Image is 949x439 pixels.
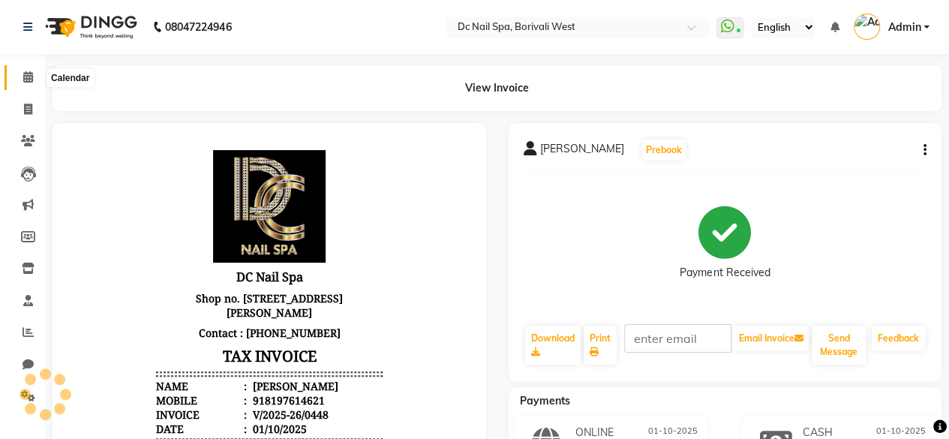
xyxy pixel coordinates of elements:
p: Contact : [PHONE_NUMBER] [89,185,315,205]
button: Send Message [812,326,866,365]
h3: DC Nail Spa [89,128,315,150]
small: Glitter Gel Polish [89,379,179,392]
div: Calendar [47,69,93,87]
span: QTY [271,336,315,352]
span: ₹1,500.00 [89,392,133,407]
span: ITEM [89,336,179,352]
span: : [176,255,179,269]
div: Invoice [89,269,179,284]
div: View Invoice [53,65,941,111]
img: logo [38,6,141,48]
span: RATE [89,352,133,368]
small: by [PERSON_NAME] [180,379,270,392]
a: Feedback [872,326,925,351]
span: Payments [520,394,570,407]
a: Download [525,326,581,365]
span: ₹1,050.00 [225,392,269,407]
img: Admin [854,14,880,40]
span: : [176,269,179,284]
span: : [176,284,179,298]
span: AMOUNT [225,352,269,368]
button: Prebook [642,140,686,161]
span: ₹450.00 [180,392,224,407]
button: Email Invoice [732,326,809,351]
div: Mobile [89,255,179,269]
span: PRICE [134,352,179,368]
p: Shop no. [STREET_ADDRESS][PERSON_NAME] [89,150,315,185]
span: 1 [271,376,315,392]
span: Admin [887,20,920,35]
div: Date [89,284,179,298]
h3: TAX INVOICE [89,205,315,231]
div: [PERSON_NAME] [182,241,271,255]
input: enter email [624,324,732,353]
span: : [176,241,179,255]
span: DISCOUNT [180,352,224,368]
div: 01/10/2025 [182,284,239,298]
a: Print [584,326,617,365]
span: STAFF [180,336,270,352]
b: 08047224946 [165,6,231,48]
span: [PERSON_NAME] [540,141,624,162]
div: 918197614621 [182,255,257,269]
img: file_1744008521598.jpeg [146,12,258,125]
div: V/2025-26/0448 [182,269,261,284]
div: Name [89,241,179,255]
div: ₹1,500.00 [245,413,315,428]
div: SUBTOTAL [89,413,143,428]
div: service [89,311,315,332]
div: Payment Received [680,265,770,281]
span: ₹1,500.00 [134,392,179,407]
